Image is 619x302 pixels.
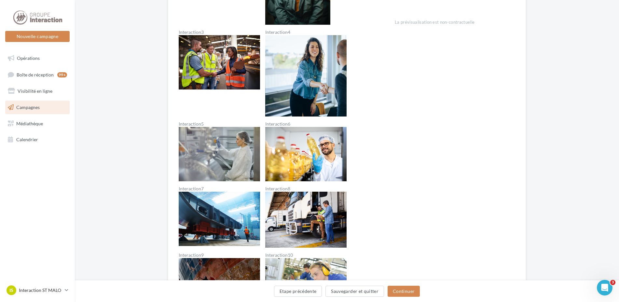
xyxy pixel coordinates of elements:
[18,88,52,94] span: Visibilité en ligne
[179,127,260,181] img: Interaction5
[265,122,347,126] label: Interaction6
[265,127,347,181] img: Interaction6
[265,186,347,191] label: Interaction8
[265,192,347,248] img: Interaction8
[265,35,347,117] img: Interaction4
[5,31,70,42] button: Nouvelle campagne
[17,72,54,77] span: Boîte de réception
[265,253,347,257] label: Interaction10
[179,35,260,89] img: Interaction3
[265,30,347,34] label: Interaction4
[4,68,71,82] a: Boîte de réception99+
[4,117,71,130] a: Médiathèque
[179,122,260,126] label: Interaction5
[610,280,615,285] span: 3
[179,186,260,191] label: Interaction7
[4,101,71,114] a: Campagnes
[325,286,384,297] button: Sauvegarder et quitter
[395,17,515,25] div: La prévisualisation est non-contractuelle
[9,287,13,294] span: IS
[16,104,40,110] span: Campagnes
[5,284,70,296] a: IS Interaction ST MALO
[179,253,260,257] label: Interaction9
[4,84,71,98] a: Visibilité en ligne
[17,55,40,61] span: Opérations
[179,30,260,34] label: Interaction3
[388,286,420,297] button: Continuer
[16,137,38,142] span: Calendrier
[597,280,612,295] iframe: Intercom live chat
[19,287,62,294] p: Interaction ST MALO
[4,51,71,65] a: Opérations
[57,72,67,77] div: 99+
[4,133,71,146] a: Calendrier
[274,286,322,297] button: Etape précédente
[179,192,260,246] img: Interaction7
[16,120,43,126] span: Médiathèque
